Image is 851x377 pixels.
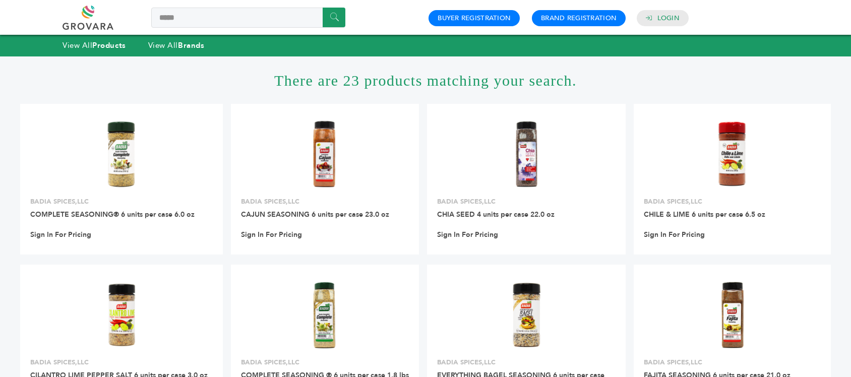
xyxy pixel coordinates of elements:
[288,278,361,351] img: COMPLETE SEASONING ® 6 units per case 1.8 lbs
[30,358,213,367] p: BADIA SPICES,LLC
[438,14,511,23] a: Buyer Registration
[437,358,616,367] p: BADIA SPICES,LLC
[490,117,563,191] img: CHIA SEED 4 units per case 22.0 oz
[30,197,213,206] p: BADIA SPICES,LLC
[30,210,195,219] a: COMPLETE SEASONING® 6 units per case 6.0 oz
[696,278,769,351] img: FAJITA SEASONING 6 units per case 21.0 oz
[437,230,498,239] a: Sign In For Pricing
[30,230,91,239] a: Sign In For Pricing
[696,117,769,191] img: CHILE & LIME 6 units per case 6.5 oz
[148,40,205,50] a: View AllBrands
[644,210,765,219] a: CHILE & LIME 6 units per case 6.5 oz
[241,358,409,367] p: BADIA SPICES,LLC
[178,40,204,50] strong: Brands
[151,8,345,28] input: Search a product or brand...
[644,358,821,367] p: BADIA SPICES,LLC
[85,278,158,351] img: CILANTRO LIME PEPPER SALT 6 units per case 3.0 oz
[437,197,616,206] p: BADIA SPICES,LLC
[644,197,821,206] p: BADIA SPICES,LLC
[92,40,126,50] strong: Products
[241,210,389,219] a: CAJUN SEASONING 6 units per case 23.0 oz
[541,14,617,23] a: Brand Registration
[241,230,302,239] a: Sign In For Pricing
[657,14,680,23] a: Login
[288,117,361,191] img: CAJUN SEASONING 6 units per case 23.0 oz
[490,278,563,351] img: EVERYTHING BAGEL SEASONING 6 units per case 5.5 oz
[63,40,126,50] a: View AllProducts
[85,117,158,191] img: COMPLETE SEASONING® 6 units per case 6.0 oz
[20,56,831,104] h1: There are 23 products matching your search.
[241,197,409,206] p: BADIA SPICES,LLC
[644,230,705,239] a: Sign In For Pricing
[437,210,555,219] a: CHIA SEED 4 units per case 22.0 oz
